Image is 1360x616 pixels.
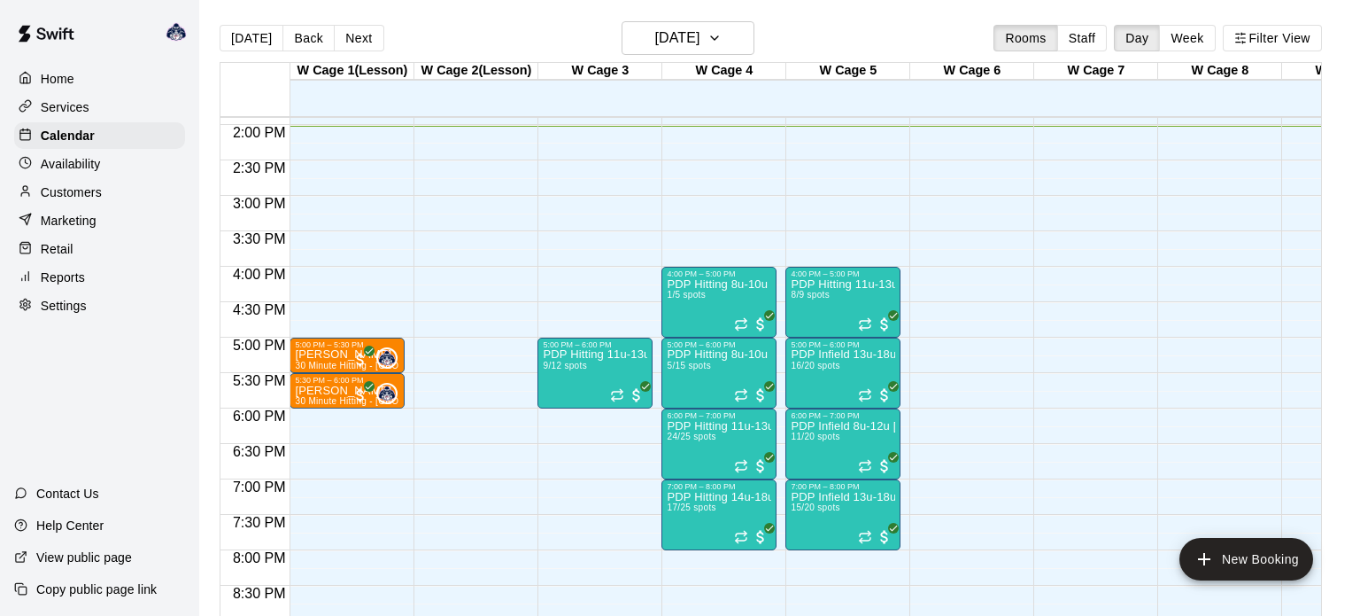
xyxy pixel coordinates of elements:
img: Larry Yurkonis [378,385,396,402]
p: Help Center [36,517,104,534]
div: 5:00 PM – 6:00 PM: PDP Hitting 11u-13u Westampton [537,338,653,409]
p: Copy public page link [36,581,157,598]
span: All customers have paid [876,386,893,404]
div: 7:00 PM – 8:00 PM: PDP Hitting 14u-18u Westampton [661,480,777,550]
button: [DATE] [220,25,283,51]
a: Settings [14,292,185,319]
span: Recurring event [858,530,872,544]
div: W Cage 1(Lesson) [290,63,414,80]
a: Services [14,94,185,121]
p: Availability [41,155,101,173]
span: 6:30 PM [228,444,290,459]
a: Reports [14,264,185,291]
span: All customers have paid [876,528,893,546]
span: 2:00 PM [228,125,290,140]
div: 5:00 PM – 6:00 PM [667,340,771,349]
span: All customers have paid [876,316,893,333]
p: Services [41,98,89,116]
div: Larry Yurkonis [376,383,398,404]
span: 5:00 PM [228,338,290,353]
span: 4:30 PM [228,302,290,317]
p: Marketing [41,212,97,230]
button: Filter View [1223,25,1322,51]
div: 5:00 PM – 6:00 PM: PDP Hitting 8u-10u Westampton [661,338,777,409]
span: 8/9 spots filled [791,290,830,300]
a: Availability [14,151,185,177]
div: 7:00 PM – 8:00 PM [667,482,771,491]
button: Next [334,25,383,51]
span: 24/25 spots filled [667,432,715,441]
span: 9/12 spots filled [543,361,586,370]
span: 1/5 spots filled [667,290,706,300]
span: All customers have paid [752,386,769,404]
div: Marketing [14,207,185,234]
p: Calendar [41,127,95,144]
div: 7:00 PM – 8:00 PM: PDP Infield 13u-18u Westampton [785,480,900,550]
div: 4:00 PM – 5:00 PM: PDP Hitting 8u-10u Westampton [661,267,777,338]
div: W Cage 7 [1034,63,1158,80]
button: Week [1159,25,1215,51]
div: 4:00 PM – 5:00 PM [667,269,771,278]
div: Home [14,66,185,92]
img: Larry Yurkonis [378,349,396,367]
p: Settings [41,297,87,315]
div: W Cage 4 [662,63,786,80]
span: Recurring event [858,388,872,402]
div: 5:30 PM – 6:00 PM: Anthony Castoro [290,373,405,409]
span: All customers have paid [752,528,769,546]
span: Larry Yurkonis [383,383,398,404]
span: 6:00 PM [228,409,290,424]
p: Customers [41,183,102,201]
div: W Cage 6 [910,63,1034,80]
span: Recurring event [734,317,748,331]
div: 5:00 PM – 6:00 PM [791,340,895,349]
a: Retail [14,236,185,262]
div: 5:00 PM – 5:30 PM [295,340,399,349]
span: Recurring event [610,388,624,402]
span: 2:30 PM [228,160,290,175]
span: 11/20 spots filled [791,432,839,441]
button: add [1179,538,1313,581]
h6: [DATE] [654,26,699,51]
button: Staff [1057,25,1108,51]
div: 5:30 PM – 6:00 PM [295,376,399,385]
div: 7:00 PM – 8:00 PM [791,482,895,491]
span: 16/20 spots filled [791,361,839,370]
span: 8:00 PM [228,550,290,565]
p: Contact Us [36,485,99,503]
span: All customers have paid [876,457,893,475]
div: 5:00 PM – 5:30 PM: Troy Brower-Tricocci [290,338,405,373]
div: Larry Yurkonis [376,347,398,369]
span: 4:00 PM [228,267,290,282]
span: 30 Minute Hitting - [GEOGRAPHIC_DATA] [295,361,472,370]
div: W Cage 8 [1158,63,1282,80]
p: Retail [41,240,73,258]
a: Calendar [14,122,185,149]
img: Larry Yurkonis [166,21,187,43]
div: 6:00 PM – 7:00 PM [667,411,771,420]
div: 6:00 PM – 7:00 PM: PDP Hitting 11u-13u Westampton [661,409,777,480]
span: 8:30 PM [228,586,290,601]
p: Reports [41,269,85,286]
p: Home [41,70,74,88]
span: 3:00 PM [228,196,290,211]
span: 5:30 PM [228,373,290,388]
button: Back [282,25,335,51]
span: Recurring event [858,459,872,473]
span: 5/15 spots filled [667,361,710,370]
span: All customers have paid [752,316,769,333]
span: All customers have paid [752,457,769,475]
a: Customers [14,179,185,206]
span: Recurring event [734,388,748,402]
div: Larry Yurkonis [162,14,199,50]
span: All customers have paid [352,351,369,369]
span: 7:00 PM [228,480,290,495]
span: Larry Yurkonis [383,347,398,369]
span: All customers have paid [628,386,645,404]
button: [DATE] [622,21,754,55]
